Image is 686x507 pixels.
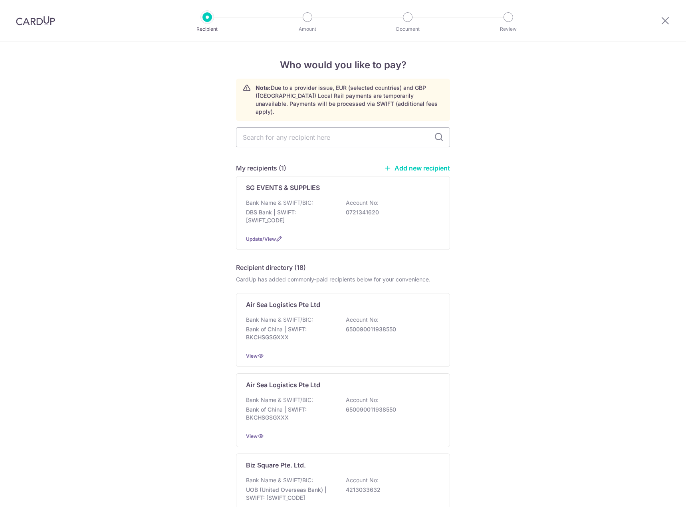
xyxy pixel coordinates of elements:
p: Air Sea Logistics Pte Ltd [246,300,320,309]
h5: Recipient directory (18) [236,263,306,272]
h5: My recipients (1) [236,163,286,173]
input: Search for any recipient here [236,127,450,147]
p: Biz Square Pte. Ltd. [246,460,306,470]
p: Bank Name & SWIFT/BIC: [246,316,313,324]
h4: Who would you like to pay? [236,58,450,72]
p: Air Sea Logistics Pte Ltd [246,380,320,390]
p: DBS Bank | SWIFT: [SWIFT_CODE] [246,208,335,224]
p: UOB (United Overseas Bank) | SWIFT: [SWIFT_CODE] [246,486,335,502]
p: Due to a provider issue, EUR (selected countries) and GBP ([GEOGRAPHIC_DATA]) Local Rail payments... [256,84,443,116]
a: View [246,353,258,359]
p: Bank Name & SWIFT/BIC: [246,476,313,484]
iframe: Opens a widget where you can find more information [635,483,678,503]
strong: Note: [256,84,271,91]
p: Document [378,25,437,33]
p: Account No: [346,199,379,207]
img: CardUp [16,16,55,26]
p: Bank of China | SWIFT: BKCHSGSGXXX [246,325,335,341]
p: Account No: [346,316,379,324]
p: 4213033632 [346,486,435,494]
p: 0721341620 [346,208,435,216]
p: Account No: [346,396,379,404]
p: Bank Name & SWIFT/BIC: [246,199,313,207]
p: Amount [278,25,337,33]
p: 650090011938550 [346,325,435,333]
div: CardUp has added commonly-paid recipients below for your convenience. [236,275,450,283]
p: 650090011938550 [346,406,435,414]
a: Update/View [246,236,276,242]
p: Bank Name & SWIFT/BIC: [246,396,313,404]
p: Review [479,25,538,33]
p: Account No: [346,476,379,484]
a: Add new recipient [384,164,450,172]
a: View [246,433,258,439]
p: SG EVENTS & SUPPLIES [246,183,320,192]
p: Recipient [178,25,237,33]
p: Bank of China | SWIFT: BKCHSGSGXXX [246,406,335,422]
